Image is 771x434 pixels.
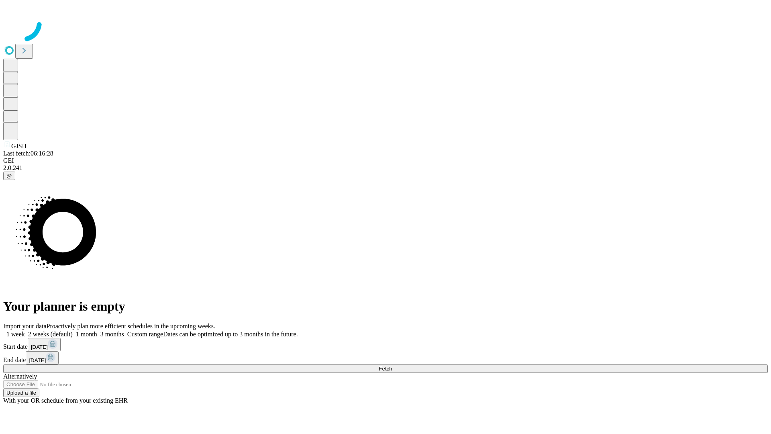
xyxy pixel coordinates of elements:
[100,331,124,338] span: 3 months
[3,351,768,364] div: End date
[3,323,47,330] span: Import your data
[76,331,97,338] span: 1 month
[3,299,768,314] h1: Your planner is empty
[6,173,12,179] span: @
[31,344,48,350] span: [DATE]
[3,364,768,373] button: Fetch
[127,331,163,338] span: Custom range
[28,331,73,338] span: 2 weeks (default)
[3,397,128,404] span: With your OR schedule from your existing EHR
[6,331,25,338] span: 1 week
[26,351,59,364] button: [DATE]
[3,172,15,180] button: @
[29,357,46,363] span: [DATE]
[3,157,768,164] div: GEI
[47,323,215,330] span: Proactively plan more efficient schedules in the upcoming weeks.
[3,338,768,351] div: Start date
[3,389,39,397] button: Upload a file
[3,150,53,157] span: Last fetch: 06:16:28
[379,366,392,372] span: Fetch
[11,143,27,149] span: GJSH
[3,164,768,172] div: 2.0.241
[163,331,298,338] span: Dates can be optimized up to 3 months in the future.
[3,373,37,380] span: Alternatively
[28,338,61,351] button: [DATE]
